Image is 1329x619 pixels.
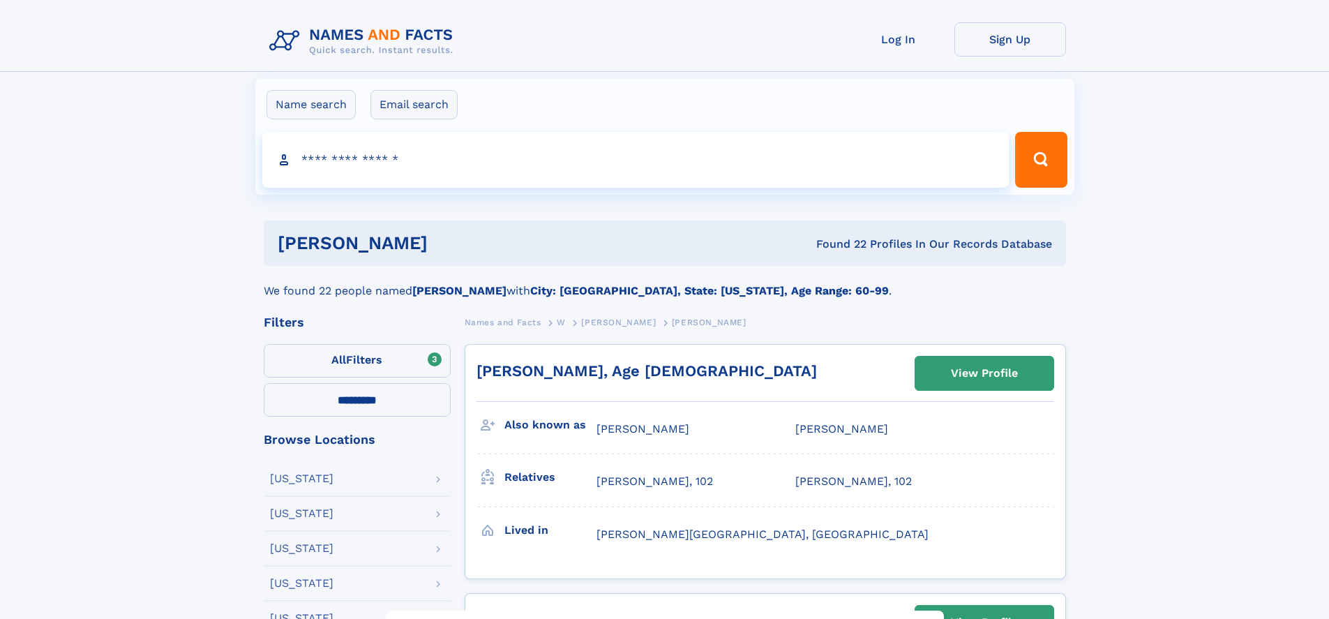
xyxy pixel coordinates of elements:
div: Browse Locations [264,433,451,446]
div: We found 22 people named with . [264,266,1066,299]
b: [PERSON_NAME] [412,284,506,297]
a: View Profile [915,357,1053,390]
a: W [557,313,566,331]
a: Names and Facts [465,313,541,331]
span: [PERSON_NAME] [581,318,656,327]
span: [PERSON_NAME] [795,422,888,435]
a: Log In [843,22,954,57]
input: search input [262,132,1009,188]
label: Email search [370,90,458,119]
h1: [PERSON_NAME] [278,234,622,252]
a: [PERSON_NAME], Age [DEMOGRAPHIC_DATA] [476,362,817,380]
div: View Profile [951,357,1018,389]
div: [US_STATE] [270,543,333,554]
label: Filters [264,344,451,378]
span: All [331,353,346,366]
button: Search Button [1015,132,1067,188]
span: W [557,318,566,327]
a: Sign Up [954,22,1066,57]
a: [PERSON_NAME], 102 [596,474,713,489]
div: Found 22 Profiles In Our Records Database [622,237,1052,252]
a: [PERSON_NAME] [581,313,656,331]
div: [US_STATE] [270,473,333,484]
span: [PERSON_NAME] [672,318,746,327]
img: Logo Names and Facts [264,22,465,60]
a: [PERSON_NAME], 102 [795,474,912,489]
div: [US_STATE] [270,578,333,589]
div: Filters [264,316,451,329]
span: [PERSON_NAME] [596,422,689,435]
h3: Lived in [504,519,596,542]
label: Name search [266,90,356,119]
span: [PERSON_NAME][GEOGRAPHIC_DATA], [GEOGRAPHIC_DATA] [596,528,929,541]
b: City: [GEOGRAPHIC_DATA], State: [US_STATE], Age Range: 60-99 [530,284,889,297]
div: [US_STATE] [270,508,333,519]
h3: Relatives [504,465,596,489]
h3: Also known as [504,413,596,437]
